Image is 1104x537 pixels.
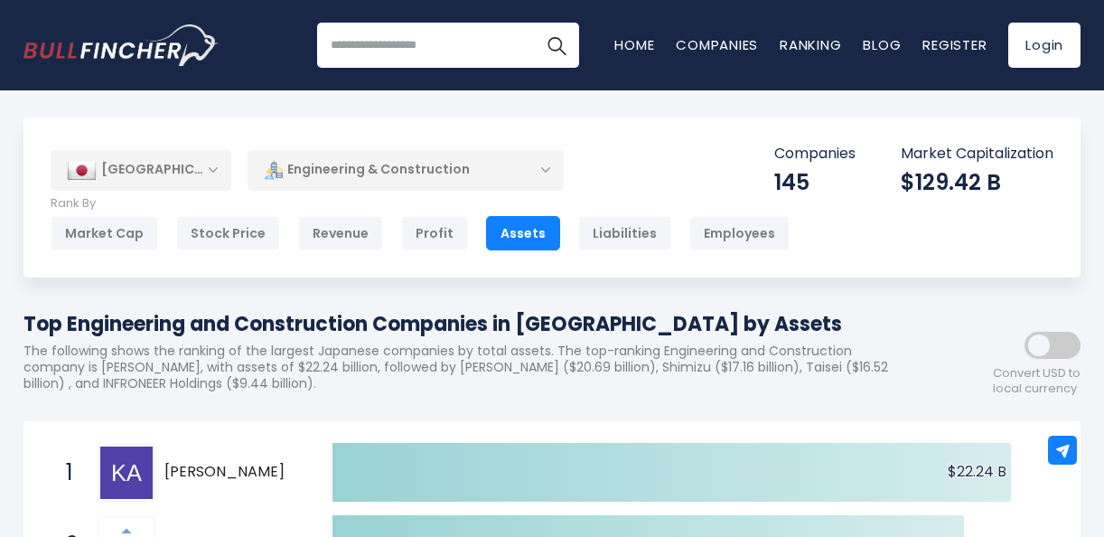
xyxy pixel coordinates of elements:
p: Market Capitalization [901,145,1053,164]
p: Companies [774,145,856,164]
button: Search [534,23,579,68]
div: Stock Price [176,216,280,250]
a: Login [1008,23,1081,68]
a: Register [922,35,987,54]
p: Rank By [51,196,790,212]
div: Assets [486,216,560,250]
text: $22.24 B [948,461,1006,482]
div: Market Cap [51,216,158,250]
div: Revenue [298,216,383,250]
a: Companies [676,35,758,54]
div: Engineering & Construction [248,149,564,191]
a: Ranking [780,35,841,54]
div: Liabilities [578,216,671,250]
div: $129.42 B [901,168,1053,196]
span: Convert USD to local currency [993,366,1081,397]
img: Kajima [100,447,153,499]
p: The following shows the ranking of the largest Japanese companies by total assets. The top-rankin... [23,343,918,392]
div: Employees [689,216,790,250]
div: 145 [774,168,856,196]
a: Go to homepage [23,24,218,66]
h1: Top Engineering and Construction Companies in [GEOGRAPHIC_DATA] by Assets [23,309,918,339]
span: 1 [57,457,75,488]
div: Profit [401,216,468,250]
a: Home [614,35,654,54]
a: Blog [863,35,901,54]
span: [PERSON_NAME] [164,463,301,482]
img: Bullfincher logo [23,24,219,66]
div: [GEOGRAPHIC_DATA] [51,150,231,190]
